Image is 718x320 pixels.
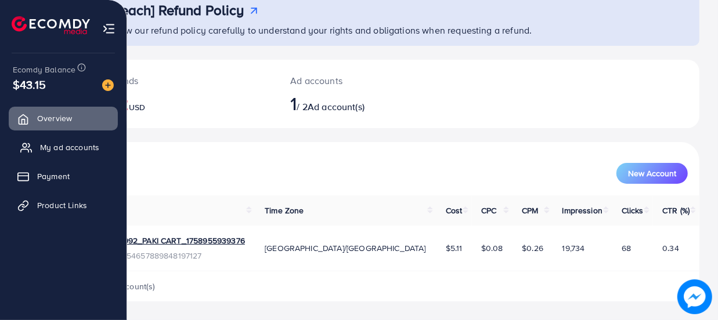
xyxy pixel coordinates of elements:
a: Overview [9,107,118,130]
a: 1032992_PAKI CART_1758955939376 [106,235,245,246]
span: Cost [446,205,463,216]
span: My ad accounts [40,141,99,153]
span: CPC [481,205,496,216]
h2: / 2 [290,92,421,114]
span: $43.15 [13,76,46,93]
button: New Account [616,163,688,184]
img: image [677,279,712,314]
img: image [102,79,114,91]
span: CTR (%) [662,205,690,216]
a: Product Links [9,194,118,217]
span: Payment [37,170,70,182]
img: menu [102,22,116,35]
span: $5.11 [446,242,463,254]
span: CPM [522,205,538,216]
span: $0.08 [481,242,503,254]
p: Please review our refund policy carefully to understand your rights and obligations when requesti... [74,23,692,37]
span: 1 [290,90,297,117]
span: ID: 7554657889848197127 [106,250,245,261]
span: Ad account(s) [308,100,365,113]
span: USD [129,101,145,113]
span: 68 [622,242,631,254]
span: [GEOGRAPHIC_DATA]/[GEOGRAPHIC_DATA] [265,242,426,254]
span: Overview [37,112,72,124]
span: New Account [628,169,676,177]
h2: $0.02 [79,92,262,114]
span: Time Zone [265,205,304,216]
span: Ecomdy Balance [13,64,75,75]
p: [DATE] spends [79,74,262,88]
img: logo [12,16,90,34]
h3: [AdReach] Refund Policy [91,2,244,19]
span: $0.26 [522,242,543,254]
span: Clicks [622,205,644,216]
span: Product Links [37,199,87,211]
a: My ad accounts [9,136,118,159]
span: Impression [562,205,603,216]
a: Payment [9,165,118,188]
span: 0.34 [662,242,679,254]
span: 19,734 [562,242,585,254]
p: Ad accounts [290,74,421,88]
